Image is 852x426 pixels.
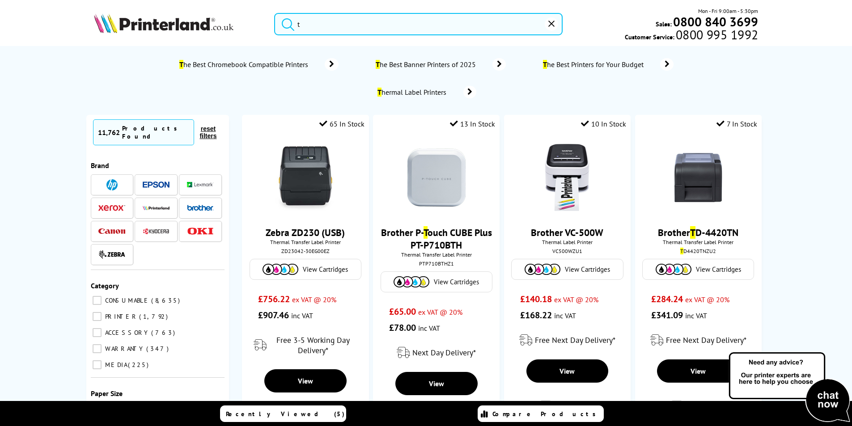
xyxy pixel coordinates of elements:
span: Thermal Label Printer [509,239,626,245]
a: View Cartridges [516,264,618,275]
img: Open Live Chat window [727,351,852,424]
span: PRINTER [103,312,138,321]
a: Printerland Logo [94,13,263,35]
a: Compare Products [478,405,604,422]
span: View Cartridges [696,265,741,274]
input: MEDIA 225 [93,360,102,369]
input: Search product or brand [274,13,563,35]
img: Cartridges [394,276,429,287]
span: Customer Service: [625,30,758,41]
span: 225 [128,361,151,369]
b: 0800 840 3699 [673,13,758,30]
span: Recently Viewed (5) [226,410,345,418]
span: View [560,367,575,375]
a: View [395,372,478,395]
mark: T [690,226,695,239]
span: £341.09 [651,309,683,321]
a: View [526,359,609,383]
mark: T [179,60,183,69]
mark: T [543,60,547,69]
img: Xerox [98,205,125,211]
img: Cartridges [656,264,691,275]
a: View Cartridges [254,264,356,275]
span: Paper Size [91,389,123,398]
span: Category [91,281,119,290]
span: View Cartridges [565,265,610,274]
span: £284.24 [651,293,683,305]
a: The Best Printers for Your Budget [542,58,674,71]
div: VC500WZU1 [511,248,624,254]
div: Products Found [122,124,190,140]
label: Add to Compare [672,400,726,417]
a: The Best Banner Printers of 2025 [374,58,506,71]
img: Brother-VC-500W-printerland-picture-small.png [534,144,601,211]
img: Zebra [98,250,125,259]
span: Sales: [656,20,672,28]
mark: T [377,88,381,97]
span: MEDIA [103,361,127,369]
div: D4420TNZU2 [642,248,755,254]
a: View Cartridges [647,264,749,275]
span: £907.46 [258,309,289,321]
button: reset filters [194,125,222,140]
span: Thermal Transfer Label Printer [377,251,495,258]
span: ACCESSORY [103,329,150,337]
input: ACCESSORY 763 [93,328,102,337]
span: inc VAT [291,311,313,320]
a: View [657,359,739,383]
span: £756.22 [258,293,290,305]
span: Free 3-5 Working Day Delivery* [269,335,357,355]
img: HP [106,179,118,190]
span: £140.18 [520,293,552,305]
span: 8,635 [151,296,182,304]
img: zebra-ZD200-series-front2-small.jpg [272,144,339,211]
img: Brother-PT-P710BTH-Front-Small.jpg [403,144,470,211]
img: Brother-TD-4420TN-Front-Small.jpg [665,144,732,211]
div: 10 In Stock [581,119,626,128]
a: BrotherTD-4420TN [658,226,738,239]
span: Next Day Delivery* [412,347,476,358]
div: modal_delivery [246,328,364,363]
label: Add to Compare [541,400,595,417]
img: Kyocera [143,228,170,235]
span: he Best Chromebook Compatible Printers [178,60,311,69]
a: Brother VC-500W [531,226,603,239]
span: Compare Products [492,410,601,418]
div: PTP710BTHZ1 [380,260,493,267]
img: Lexmark [187,182,214,187]
span: ex VAT @ 20% [418,308,462,316]
input: WARRANTY 347 [93,344,102,353]
div: modal_delivery [509,328,626,353]
a: The Best Chromebook Compatible Printers [178,58,339,71]
span: hermal Label Printers [376,88,450,97]
mark: T [424,226,428,239]
img: Epson [143,181,170,188]
img: Cartridges [263,264,298,275]
span: CONSUMABLE [103,296,150,304]
span: 347 [146,345,171,353]
span: he Best Printers for Your Budget [542,60,647,69]
div: 65 In Stock [319,119,365,128]
span: Free Next Day Delivery* [666,335,746,345]
span: Thermal Transfer Label Printer [246,239,364,245]
a: Thermal Label Printers [376,86,476,98]
a: Zebra ZD230 (USB) [266,226,345,239]
span: Thermal Transfer Label Printer [640,239,757,245]
img: Printerland [143,206,170,210]
img: Cartridges [525,264,560,275]
span: inc VAT [418,324,440,333]
input: CONSUMABLE 8,635 [93,296,102,305]
span: inc VAT [685,311,707,320]
img: OKI [187,228,214,235]
a: Brother P-Touch CUBE Plus PT-P710BTH [381,226,492,251]
span: View [691,367,706,375]
a: View Cartridges [386,276,487,287]
span: £168.22 [520,309,552,321]
div: modal_delivery [377,340,495,365]
span: View Cartridges [303,265,348,274]
mark: T [680,248,683,254]
span: View [429,379,444,388]
img: Canon [98,228,125,234]
div: ZD23042-30EG00EZ [249,248,362,254]
span: ex VAT @ 20% [292,295,336,304]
